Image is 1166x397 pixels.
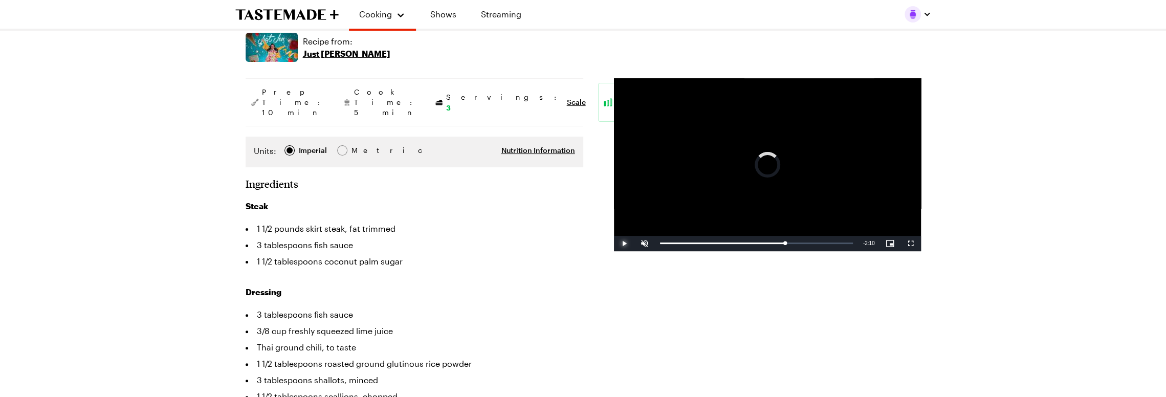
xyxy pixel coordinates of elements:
label: Units: [254,145,276,157]
li: 3 tablespoons fish sauce [246,237,583,253]
li: Thai ground chili, to taste [246,339,583,356]
span: Cook Time: 5 min [354,87,417,118]
a: To Tastemade Home Page [235,9,339,20]
li: 3 tablespoons shallots, minced [246,372,583,388]
button: Picture-in-Picture [880,236,900,251]
div: Metric [351,145,373,156]
p: Just [PERSON_NAME] [303,48,390,60]
div: Imperial [299,145,327,156]
span: Imperial [299,145,328,156]
a: Recipe from:Just [PERSON_NAME] [303,35,390,60]
button: Cooking [359,4,406,25]
p: Recipe from: [303,35,390,48]
h3: Steak [246,200,583,212]
button: Scale [567,97,586,107]
video-js: Video Player [614,78,921,251]
span: 2:10 [865,240,874,246]
li: 1 1/2 pounds skirt steak, fat trimmed [246,220,583,237]
div: Imperial Metric [254,145,373,159]
h3: Dressing [246,286,583,298]
button: Nutrition Information [501,145,575,156]
span: Metric [351,145,374,156]
span: 3 [446,102,451,112]
li: 3 tablespoons fish sauce [246,306,583,323]
li: 1 1/2 tablespoons coconut palm sugar [246,253,583,270]
h2: Ingredients [246,178,298,190]
span: Prep Time: 10 min [262,87,325,118]
span: Cooking [359,9,392,19]
div: Progress Bar [660,242,853,244]
button: Unmute [634,236,655,251]
button: Play [614,236,634,251]
li: 1 1/2 tablespoons roasted ground glutinous rice powder [246,356,583,372]
span: - [863,240,865,246]
span: Servings: [446,92,562,113]
img: Show where recipe is used [246,33,298,62]
img: Profile picture [905,6,921,23]
li: 3/8 cup freshly squeezed lime juice [246,323,583,339]
button: Profile picture [905,6,931,23]
button: Fullscreen [900,236,921,251]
